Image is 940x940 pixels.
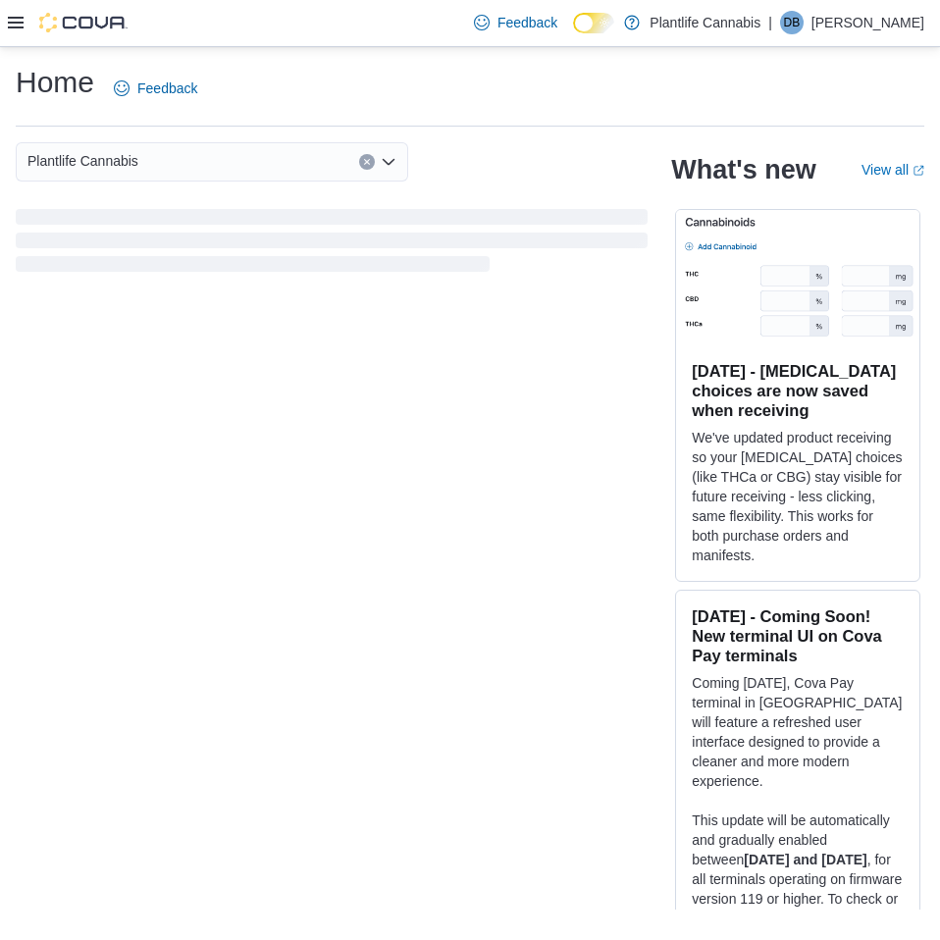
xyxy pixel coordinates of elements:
[692,428,904,565] p: We've updated product receiving so your [MEDICAL_DATA] choices (like THCa or CBG) stay visible fo...
[784,11,801,34] span: DB
[39,13,128,32] img: Cova
[768,11,772,34] p: |
[359,154,375,170] button: Clear input
[381,154,396,170] button: Open list of options
[744,852,866,867] strong: [DATE] and [DATE]
[497,13,557,32] span: Feedback
[913,165,924,177] svg: External link
[780,11,804,34] div: Dylan Bruck
[862,162,924,178] a: View allExternal link
[16,63,94,102] h1: Home
[16,213,648,276] span: Loading
[692,606,904,665] h3: [DATE] - Coming Soon! New terminal UI on Cova Pay terminals
[650,11,760,34] p: Plantlife Cannabis
[692,361,904,420] h3: [DATE] - [MEDICAL_DATA] choices are now saved when receiving
[106,69,205,108] a: Feedback
[466,3,565,42] a: Feedback
[573,13,614,33] input: Dark Mode
[573,33,574,34] span: Dark Mode
[27,149,138,173] span: Plantlife Cannabis
[692,673,904,791] p: Coming [DATE], Cova Pay terminal in [GEOGRAPHIC_DATA] will feature a refreshed user interface des...
[671,154,815,185] h2: What's new
[137,78,197,98] span: Feedback
[811,11,924,34] p: [PERSON_NAME]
